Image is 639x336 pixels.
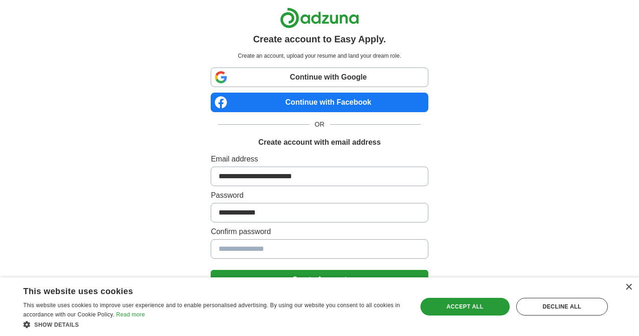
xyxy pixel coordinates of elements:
div: Decline all [516,298,608,316]
label: Password [211,190,428,201]
img: Adzuna logo [280,7,359,28]
div: Close [625,284,632,291]
span: This website uses cookies to improve user experience and to enable personalised advertising. By u... [23,302,400,318]
h1: Create account with email address [258,137,380,148]
button: Create Account [211,270,428,289]
label: Email address [211,154,428,165]
a: Read more, opens a new window [116,311,145,318]
label: Confirm password [211,226,428,237]
div: Show details [23,320,406,329]
p: Create an account, upload your resume and land your dream role. [213,52,426,60]
span: Show details [34,322,79,328]
h1: Create account to Easy Apply. [253,32,386,46]
a: Continue with Facebook [211,93,428,112]
span: OR [309,120,330,129]
div: Accept all [420,298,510,316]
div: This website uses cookies [23,283,382,297]
a: Continue with Google [211,67,428,87]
